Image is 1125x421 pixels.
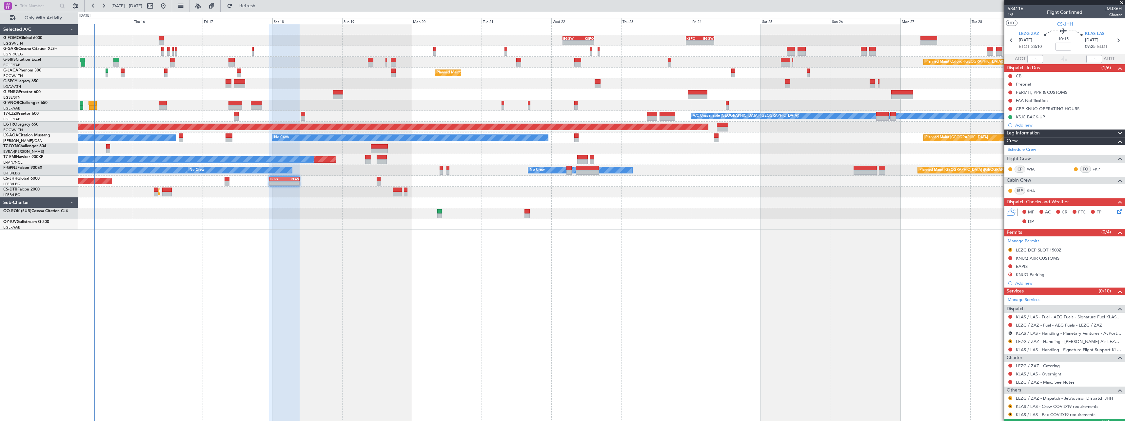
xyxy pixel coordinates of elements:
a: Manage Permits [1008,238,1039,245]
span: Refresh [234,4,261,8]
a: Manage Services [1008,297,1040,303]
a: Schedule Crew [1008,147,1036,153]
span: ATOT [1015,56,1026,62]
a: EGLF/FAB [3,106,20,111]
div: KSFO [578,36,593,40]
div: LEZG DEP SLOT 1500Z [1016,247,1061,253]
span: G-SIRS [3,58,16,62]
span: [DATE] [1019,37,1032,44]
button: Only With Activity [7,13,71,23]
div: Planned Maint Oxford ([GEOGRAPHIC_DATA]) [925,57,1003,67]
button: R [1008,412,1012,416]
div: Prebrief [1016,81,1031,87]
div: Sun 19 [342,18,412,24]
span: Dispatch [1007,305,1025,313]
a: T7-LZZIPraetor 600 [3,112,39,116]
span: [DATE] [1085,37,1098,44]
div: Sat 18 [272,18,342,24]
a: SHA [1027,188,1042,194]
div: Sat 25 [761,18,831,24]
div: KLAS [285,177,299,181]
div: Fri 24 [691,18,761,24]
span: CS-JHH [3,177,17,181]
span: ALDT [1104,56,1115,62]
span: FFC [1078,209,1086,216]
div: Tue 28 [970,18,1040,24]
div: Wed 15 [63,18,133,24]
a: CS-DTRFalcon 2000 [3,188,40,191]
input: Trip Number [20,1,58,11]
div: Planned Maint [GEOGRAPHIC_DATA] [925,133,988,143]
button: R [1008,248,1012,252]
span: MF [1028,209,1034,216]
div: A/C Unavailable [GEOGRAPHIC_DATA] ([GEOGRAPHIC_DATA]) [693,111,799,121]
span: Services [1007,288,1024,295]
div: FAA Notification [1016,98,1048,103]
span: KLAS LAS [1085,31,1104,37]
div: FO [1080,166,1091,173]
div: Wed 22 [551,18,621,24]
div: LEZG [270,177,285,181]
span: G-GARE [3,47,18,51]
a: KLAS / LAS - Crew COVID19 requirements [1016,404,1098,409]
div: Planned Maint [GEOGRAPHIC_DATA] ([GEOGRAPHIC_DATA]) [437,68,540,78]
a: T7-EMIHawker 900XP [3,155,43,159]
div: - [700,41,713,45]
a: G-SPCYLegacy 650 [3,79,38,83]
div: Fri 17 [203,18,272,24]
a: EGNR/CEG [3,52,23,57]
span: Flight Crew [1007,155,1031,163]
div: Flight Confirmed [1047,9,1082,16]
span: G-VNOR [3,101,19,105]
span: Charter [1104,12,1122,18]
div: EAPIS [1016,264,1028,269]
a: EGGW/LTN [3,128,23,132]
a: EGLF/FAB [3,63,20,68]
a: WIA [1027,166,1042,172]
button: R [1008,331,1012,335]
span: Leg Information [1007,130,1040,137]
span: 1/5 [1008,12,1023,18]
span: OO-ROK (SUB) [3,209,31,213]
div: Thu 23 [621,18,691,24]
div: Tue 21 [482,18,551,24]
div: Thu 16 [133,18,203,24]
span: LX-AOA [3,133,18,137]
div: Planned Maint Sofia [159,187,192,197]
button: R [1008,339,1012,343]
a: F-GPNJFalcon 900EX [3,166,42,170]
a: LFMN/NCE [3,160,23,165]
a: LFPB/LBG [3,171,20,176]
span: 23:10 [1031,44,1042,50]
span: G-JAGA [3,69,18,72]
a: LX-TROLegacy 650 [3,123,38,127]
a: FKP [1093,166,1107,172]
span: LMJ36H [1104,5,1122,12]
a: KLAS / LAS - Pax COVID19 requirements [1016,412,1095,417]
a: G-SIRSCitation Excel [3,58,41,62]
a: KLAS / LAS - Fuel - AEG Fuels - Signature Fuel KLAS / LAS [1016,314,1122,320]
a: LEZG / ZAZ - Dispatch - JetAdvisor Dispatch JHH [1016,395,1113,401]
a: LEZG / ZAZ - Fuel - AEG Fuels - LEZG / ZAZ [1016,322,1102,328]
a: G-VNORChallenger 650 [3,101,48,105]
span: Others [1007,387,1021,394]
a: LGAV/ATH [3,84,21,89]
button: D [1008,272,1012,276]
span: Dispatch To-Dos [1007,64,1040,72]
span: 534116 [1008,5,1023,12]
a: G-JAGAPhenom 300 [3,69,41,72]
span: CS-DTR [3,188,17,191]
a: OY-IUVGulfstream G-200 [3,220,49,224]
span: G-FOMO [3,36,20,40]
a: EGLF/FAB [3,117,20,122]
button: R [1008,396,1012,400]
a: OO-ROK (SUB)Cessna Citation CJ4 [3,209,68,213]
span: 10:15 [1058,36,1069,43]
div: CP [1015,166,1025,173]
span: F-GPNJ [3,166,17,170]
a: LFPB/LBG [3,192,20,197]
span: Charter [1007,354,1022,362]
span: (0/10) [1099,288,1111,294]
span: CR [1062,209,1067,216]
span: ETOT [1019,44,1030,50]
